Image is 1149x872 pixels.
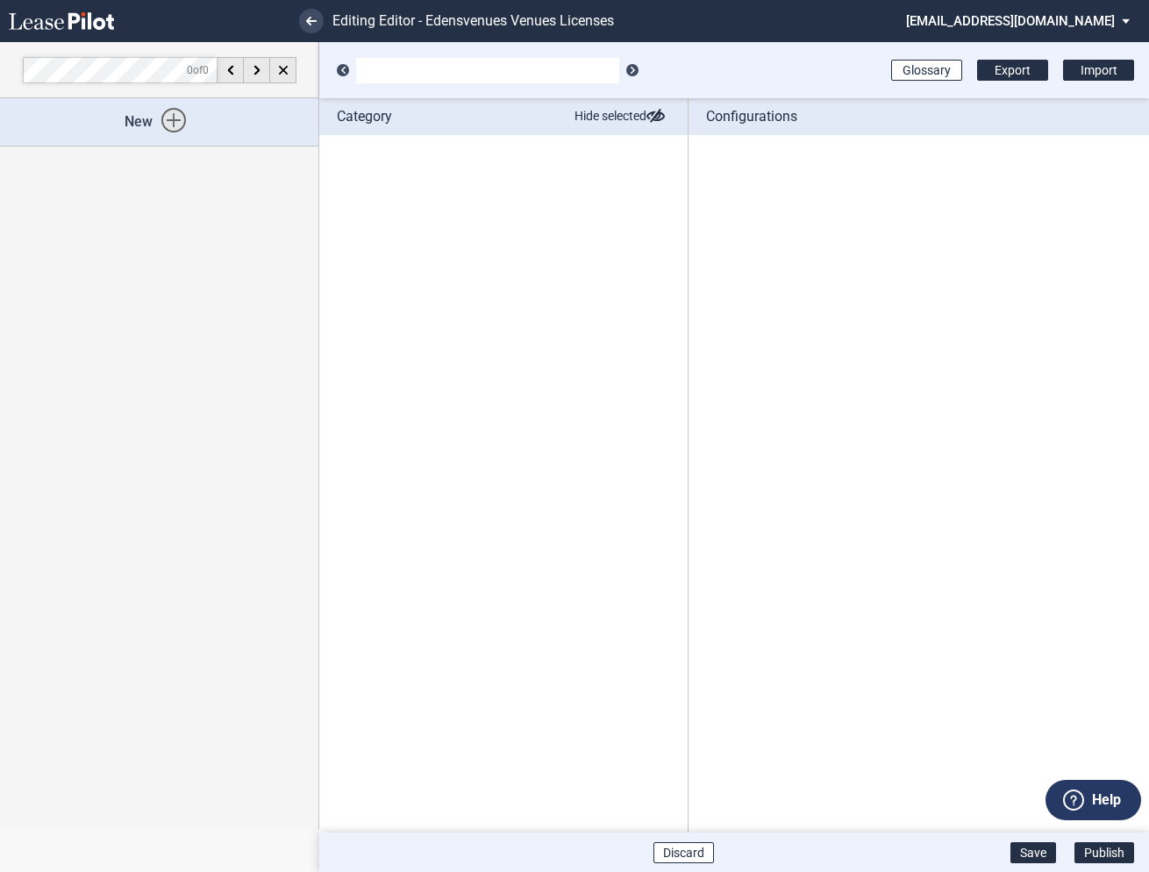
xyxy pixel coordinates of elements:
[689,98,1149,135] div: Configurations
[203,63,209,75] span: 0
[1074,842,1134,863] button: Publish
[1081,63,1117,77] span: Import
[187,63,193,75] span: 0
[653,842,714,863] button: Discard
[1046,780,1141,820] button: Help
[977,60,1048,81] button: Export
[319,98,688,135] div: Category
[891,60,962,81] a: Glossary
[1010,842,1056,863] button: Save
[187,63,209,75] span: of
[574,108,670,125] span: Hide selected
[1092,789,1121,811] label: Help
[161,108,186,132] md-icon: Add new card
[125,112,195,132] p: New
[356,58,619,83] md-select: Category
